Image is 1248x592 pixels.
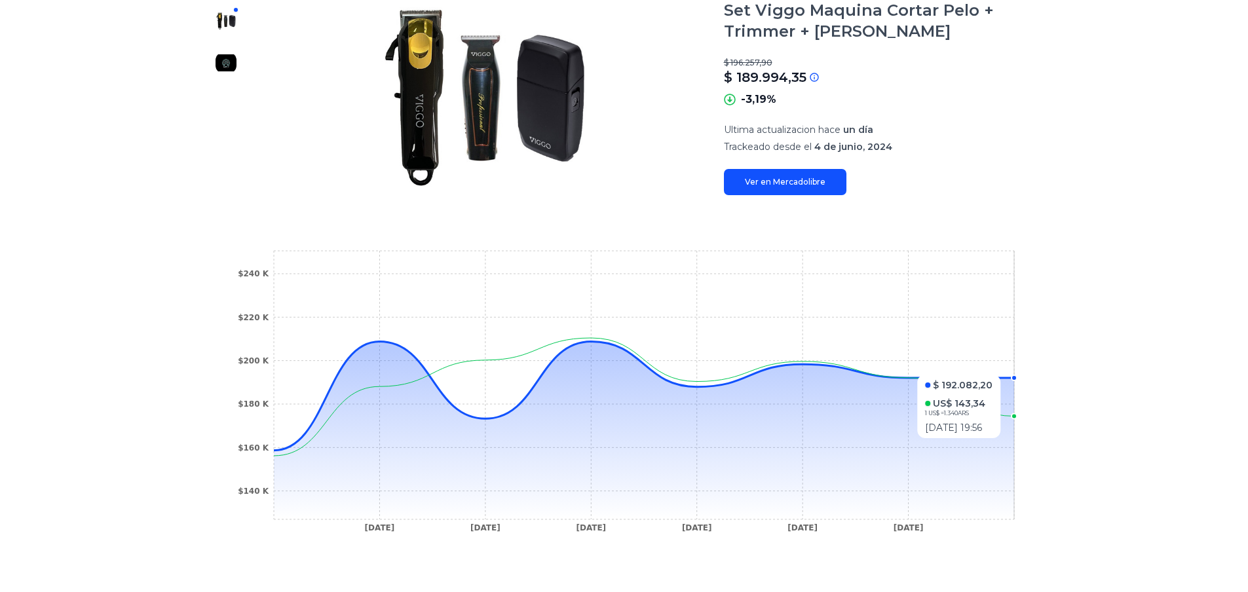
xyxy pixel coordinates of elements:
span: 4 de junio, 2024 [814,141,892,153]
p: $ 196.257,90 [724,58,1044,68]
tspan: $240 K [238,269,269,278]
tspan: [DATE] [893,523,923,532]
p: $ 189.994,35 [724,68,806,86]
tspan: $180 K [238,399,269,409]
span: Trackeado desde el [724,141,812,153]
p: -3,19% [741,92,776,107]
tspan: [DATE] [681,523,711,532]
tspan: [DATE] [787,523,818,532]
tspan: $140 K [238,487,269,496]
span: Ultima actualizacion hace [724,124,841,136]
tspan: [DATE] [364,523,394,532]
img: Set Viggo Maquina Cortar Pelo + Trimmer + Shaver [216,10,236,31]
tspan: $220 K [238,313,269,322]
img: Set Viggo Maquina Cortar Pelo + Trimmer + Shaver [216,52,236,73]
tspan: $200 K [238,356,269,365]
tspan: $160 K [238,443,269,453]
tspan: [DATE] [576,523,606,532]
a: Ver en Mercadolibre [724,169,846,195]
tspan: [DATE] [470,523,501,532]
span: un día [843,124,873,136]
